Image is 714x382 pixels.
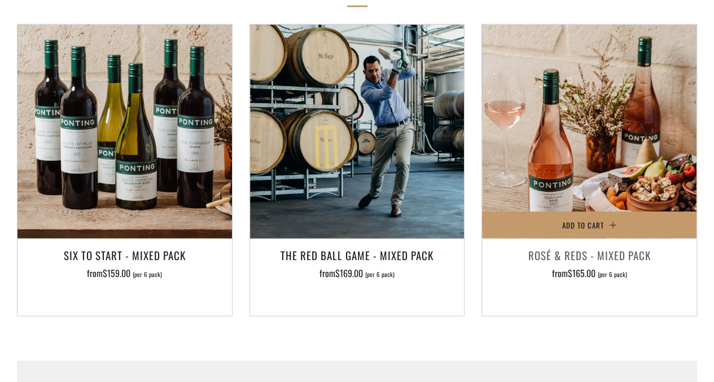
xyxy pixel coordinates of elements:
[335,266,363,280] span: $169.00
[488,245,691,265] h3: Rosé & Reds - Mixed Pack
[598,271,627,278] span: (per 6 pack)
[319,266,395,280] span: from
[562,219,604,231] span: Add to Cart
[133,271,162,278] span: (per 6 pack)
[365,271,395,278] span: (per 6 pack)
[23,245,226,265] h3: Six To Start - Mixed Pack
[482,245,697,302] a: Rosé & Reds - Mixed Pack from$165.00 (per 6 pack)
[568,266,595,280] span: $165.00
[17,245,232,302] a: Six To Start - Mixed Pack from$159.00 (per 6 pack)
[250,245,465,302] a: The Red Ball Game - Mixed Pack from$169.00 (per 6 pack)
[256,245,459,265] h3: The Red Ball Game - Mixed Pack
[482,212,697,239] button: Add to Cart
[103,266,130,280] span: $159.00
[552,266,627,280] span: from
[87,266,162,280] span: from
